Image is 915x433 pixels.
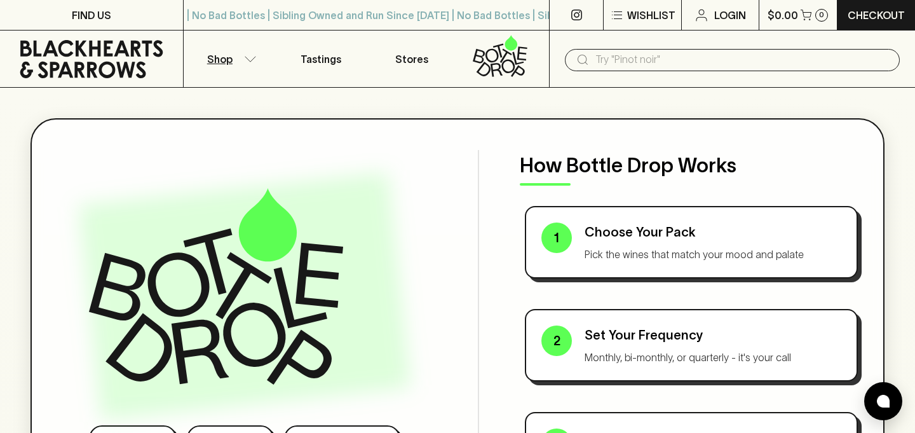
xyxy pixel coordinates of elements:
p: 0 [819,11,824,18]
p: Choose Your Pack [585,223,841,242]
p: Wishlist [627,8,675,23]
p: Pick the wines that match your mood and palate [585,247,841,262]
p: $0.00 [768,8,798,23]
a: Tastings [275,31,367,87]
a: Stores [367,31,458,87]
p: Monthly, bi-monthly, or quarterly - it's your call [585,350,841,365]
p: Shop [207,52,233,67]
button: Shop [184,31,275,87]
input: Try "Pinot noir" [595,50,890,70]
p: Tastings [301,52,341,67]
img: bubble-icon [877,395,890,408]
p: Checkout [848,8,905,23]
div: 2 [541,326,572,356]
p: FIND US [72,8,111,23]
p: Login [714,8,746,23]
p: How Bottle Drop Works [520,150,863,181]
p: Stores [395,52,428,67]
div: 1 [541,223,572,253]
img: Bottle Drop [89,188,343,384]
p: Set Your Frequency [585,326,841,345]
